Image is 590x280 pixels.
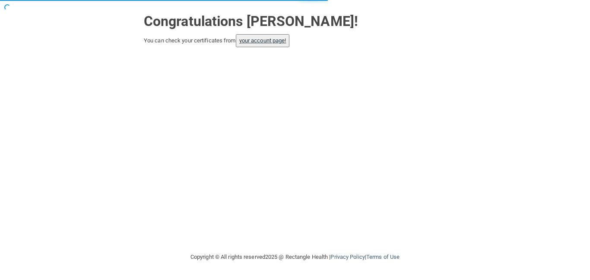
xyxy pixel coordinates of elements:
button: your account page! [236,34,290,47]
a: your account page! [239,37,286,44]
div: You can check your certificates from [144,34,446,47]
strong: Congratulations [PERSON_NAME]! [144,13,358,29]
a: Terms of Use [366,254,400,260]
a: Privacy Policy [330,254,365,260]
div: Copyright © All rights reserved 2025 @ Rectangle Health | | [137,243,453,271]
